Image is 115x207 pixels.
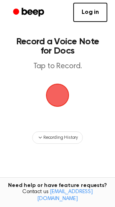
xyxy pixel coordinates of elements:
h1: Record a Voice Note for Docs [14,37,101,56]
img: Beep Logo [46,84,69,107]
p: Tap to Record. [14,62,101,71]
button: Recording History [32,131,83,144]
span: Contact us [5,189,110,202]
a: Beep [8,5,51,20]
a: Log in [73,3,107,22]
a: [EMAIL_ADDRESS][DOMAIN_NAME] [37,189,93,202]
span: Recording History [43,134,78,141]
